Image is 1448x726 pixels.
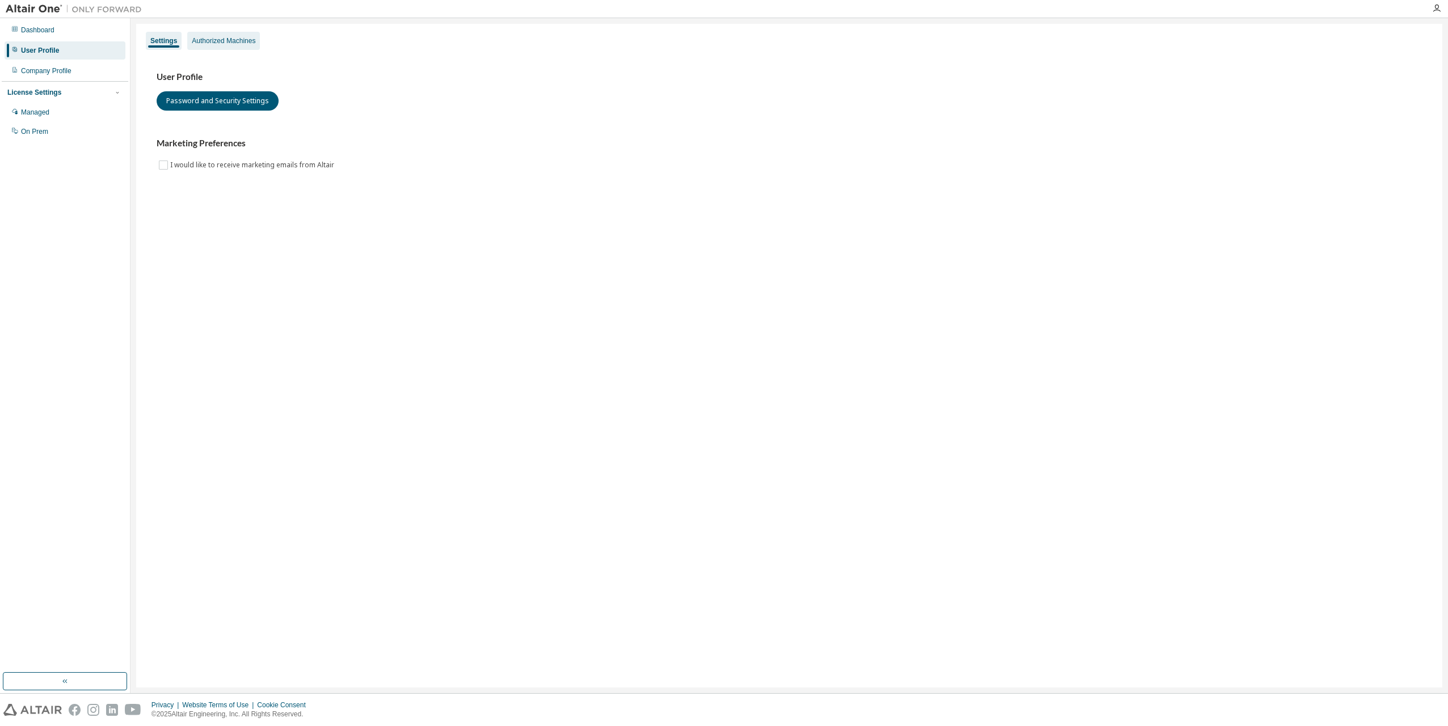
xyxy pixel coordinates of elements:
[157,71,1422,83] h3: User Profile
[87,704,99,716] img: instagram.svg
[151,710,313,719] p: © 2025 Altair Engineering, Inc. All Rights Reserved.
[21,66,71,75] div: Company Profile
[21,108,49,117] div: Managed
[182,700,257,710] div: Website Terms of Use
[21,46,59,55] div: User Profile
[21,127,48,136] div: On Prem
[157,138,1422,149] h3: Marketing Preferences
[3,704,62,716] img: altair_logo.svg
[21,26,54,35] div: Dashboard
[6,3,148,15] img: Altair One
[192,36,255,45] div: Authorized Machines
[7,88,61,97] div: License Settings
[157,91,279,111] button: Password and Security Settings
[151,700,182,710] div: Privacy
[170,158,336,172] label: I would like to receive marketing emails from Altair
[125,704,141,716] img: youtube.svg
[69,704,81,716] img: facebook.svg
[257,700,312,710] div: Cookie Consent
[150,36,177,45] div: Settings
[106,704,118,716] img: linkedin.svg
